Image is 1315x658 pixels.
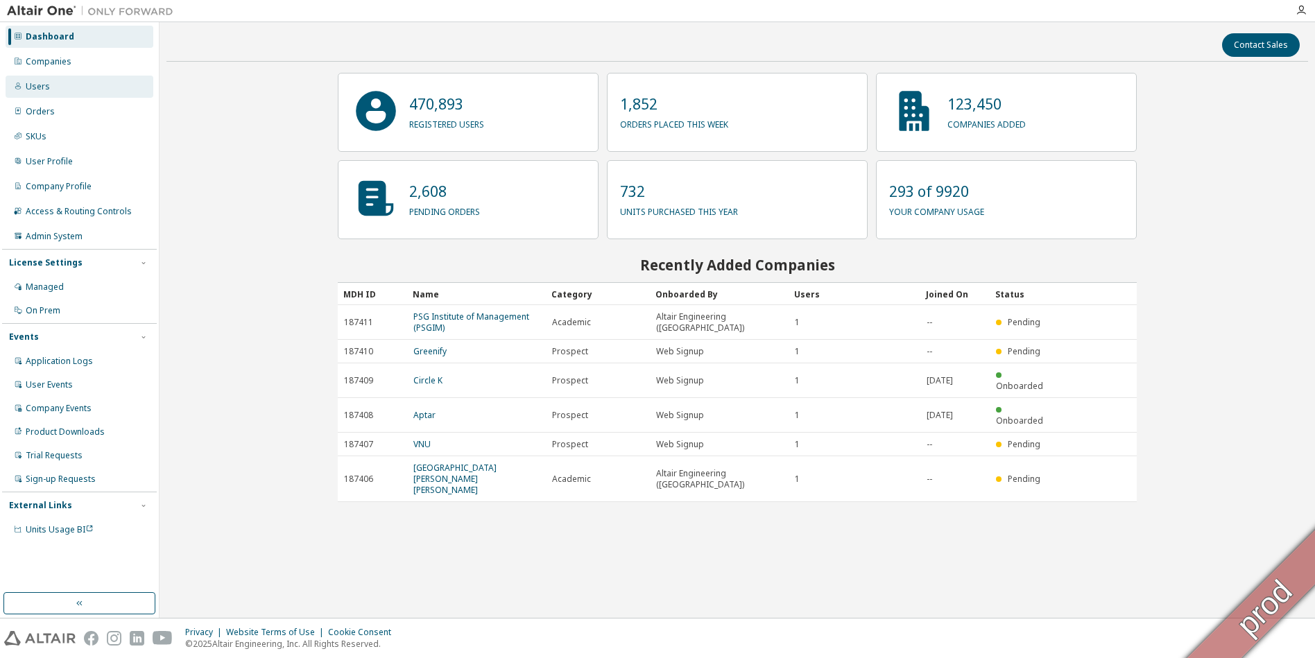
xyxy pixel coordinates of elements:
[795,346,800,357] span: 1
[409,202,480,218] p: pending orders
[328,627,399,638] div: Cookie Consent
[107,631,121,646] img: instagram.svg
[344,346,373,357] span: 187410
[947,94,1026,114] p: 123,450
[26,403,92,414] div: Company Events
[552,410,588,421] span: Prospect
[552,375,588,386] span: Prospect
[889,202,984,218] p: your company usage
[413,311,529,334] a: PSG Institute of Management (PSGIM)
[7,4,180,18] img: Altair One
[656,375,704,386] span: Web Signup
[26,56,71,67] div: Companies
[927,346,932,357] span: --
[26,379,73,390] div: User Events
[26,282,64,293] div: Managed
[26,106,55,117] div: Orders
[4,631,76,646] img: altair_logo.svg
[1222,33,1300,57] button: Contact Sales
[413,345,447,357] a: Greenify
[153,631,173,646] img: youtube.svg
[1008,316,1040,328] span: Pending
[552,317,591,328] span: Academic
[344,439,373,450] span: 187407
[26,81,50,92] div: Users
[996,380,1043,392] span: Onboarded
[9,331,39,343] div: Events
[338,256,1137,274] h2: Recently Added Companies
[185,627,226,638] div: Privacy
[409,114,484,130] p: registered users
[26,206,132,217] div: Access & Routing Controls
[656,410,704,421] span: Web Signup
[344,375,373,386] span: 187409
[656,468,782,490] span: Altair Engineering ([GEOGRAPHIC_DATA])
[656,311,782,334] span: Altair Engineering ([GEOGRAPHIC_DATA])
[552,439,588,450] span: Prospect
[927,439,932,450] span: --
[927,474,932,485] span: --
[552,474,591,485] span: Academic
[620,181,738,202] p: 732
[26,523,94,535] span: Units Usage BI
[409,94,484,114] p: 470,893
[26,305,60,316] div: On Prem
[656,439,704,450] span: Web Signup
[26,450,83,461] div: Trial Requests
[1008,438,1040,450] span: Pending
[226,627,328,638] div: Website Terms of Use
[185,638,399,650] p: © 2025 Altair Engineering, Inc. All Rights Reserved.
[84,631,98,646] img: facebook.svg
[795,317,800,328] span: 1
[795,439,800,450] span: 1
[795,410,800,421] span: 1
[795,375,800,386] span: 1
[656,346,704,357] span: Web Signup
[9,257,83,268] div: License Settings
[413,462,497,496] a: [GEOGRAPHIC_DATA][PERSON_NAME][PERSON_NAME]
[889,181,984,202] p: 293 of 9920
[927,375,953,386] span: [DATE]
[344,410,373,421] span: 187408
[995,283,1054,305] div: Status
[413,409,436,421] a: Aptar
[26,231,83,242] div: Admin System
[26,131,46,142] div: SKUs
[927,317,932,328] span: --
[1008,345,1040,357] span: Pending
[926,283,984,305] div: Joined On
[620,114,728,130] p: orders placed this week
[552,346,588,357] span: Prospect
[26,31,74,42] div: Dashboard
[26,181,92,192] div: Company Profile
[26,356,93,367] div: Application Logs
[927,410,953,421] span: [DATE]
[620,94,728,114] p: 1,852
[26,156,73,167] div: User Profile
[344,474,373,485] span: 187406
[620,202,738,218] p: units purchased this year
[26,474,96,485] div: Sign-up Requests
[26,426,105,438] div: Product Downloads
[996,415,1043,426] span: Onboarded
[1008,473,1040,485] span: Pending
[795,474,800,485] span: 1
[130,631,144,646] img: linkedin.svg
[655,283,783,305] div: Onboarded By
[551,283,644,305] div: Category
[409,181,480,202] p: 2,608
[794,283,915,305] div: Users
[947,114,1026,130] p: companies added
[413,374,442,386] a: Circle K
[413,438,431,450] a: VNU
[344,317,373,328] span: 187411
[413,283,540,305] div: Name
[9,500,72,511] div: External Links
[343,283,402,305] div: MDH ID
